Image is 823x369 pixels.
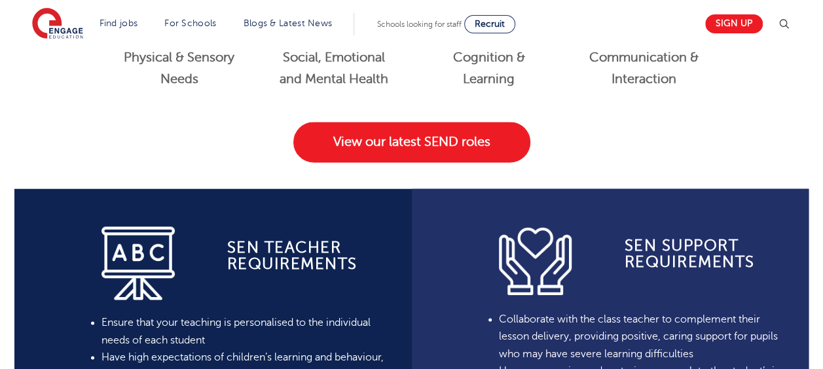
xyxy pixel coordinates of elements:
a: For Schools [164,18,216,28]
img: Engage Education [32,8,83,41]
span: Schools looking for staff [377,20,462,29]
a: Sign up [705,14,763,33]
a: Recruit [464,15,515,33]
a: View our latest SEND roles [293,122,530,162]
strong: Social, Emotional and Mental Health [280,50,388,86]
li: Collaborate with the class teacher to complement their lesson delivery, providing positive, carin... [499,311,792,362]
a: Blogs & Latest News [244,18,333,28]
strong: Cognition & Learning [453,50,525,86]
strong: Physical & Sensory Needs [124,50,234,86]
a: Find jobs [100,18,138,28]
b: SEn Support Requirements [624,237,754,271]
strong: SEN Teacher requirements [227,239,357,273]
span: Recruit [475,19,505,29]
span: Ensure that your teaching is personalised to the individual needs of each student [101,317,371,345]
strong: Communication & Interaction [589,50,699,86]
